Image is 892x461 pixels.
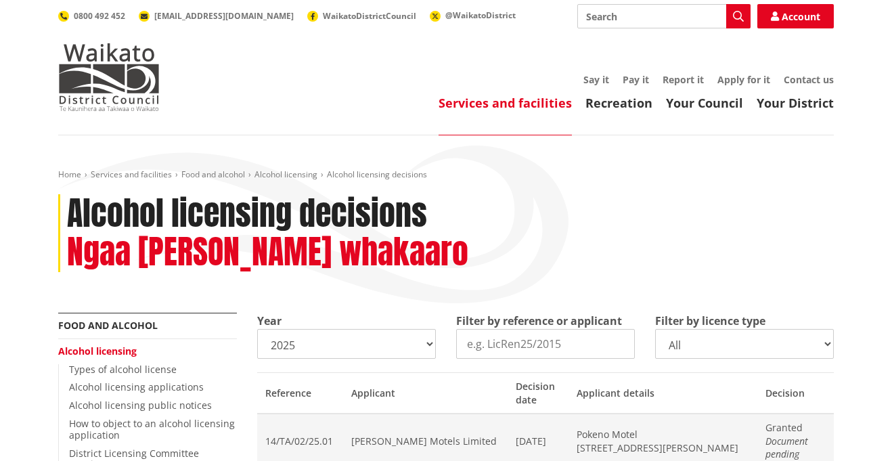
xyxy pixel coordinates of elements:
a: Your Council [666,95,743,111]
em: Document pending [765,435,808,461]
a: Alcohol licensing applications [69,380,204,393]
th: Reference [257,372,343,414]
a: Food and alcohol [58,319,158,332]
span: [STREET_ADDRESS][PERSON_NAME] [577,441,749,455]
th: Applicant [343,372,508,414]
a: WaikatoDistrictCouncil [307,10,416,22]
a: Home [58,169,81,180]
a: Recreation [585,95,652,111]
a: Apply for it [717,73,770,86]
a: Alcohol licensing [254,169,317,180]
span: Alcohol licensing decisions [327,169,427,180]
a: [EMAIL_ADDRESS][DOMAIN_NAME] [139,10,294,22]
a: Services and facilities [91,169,172,180]
a: 0800 492 452 [58,10,125,22]
a: Types of alcohol license [69,363,177,376]
a: Contact us [784,73,834,86]
a: @WaikatoDistrict [430,9,516,21]
a: Report it [663,73,704,86]
label: Year [257,313,282,329]
a: Say it [583,73,609,86]
a: Food and alcohol [181,169,245,180]
img: Waikato District Council - Te Kaunihera aa Takiwaa o Waikato [58,43,160,111]
h1: Alcohol licensing decisions [67,194,427,234]
input: e.g. LicRen25/2015 [456,329,635,359]
a: Your District [757,95,834,111]
span: [EMAIL_ADDRESS][DOMAIN_NAME] [154,10,294,22]
span: 0800 492 452 [74,10,125,22]
a: Account [757,4,834,28]
nav: breadcrumb [58,169,834,181]
span: WaikatoDistrictCouncil [323,10,416,22]
th: Decision date [508,372,568,414]
a: How to object to an alcohol licensing application [69,417,235,441]
input: Search input [577,4,751,28]
th: Decision [757,372,834,414]
a: Alcohol licensing public notices [69,399,212,412]
span: @WaikatoDistrict [445,9,516,21]
a: Pay it [623,73,649,86]
a: Services and facilities [439,95,572,111]
th: Applicant details [568,372,757,414]
a: Alcohol licensing [58,345,137,357]
span: Granted [765,421,826,435]
label: Filter by licence type [655,313,765,329]
h2: Ngaa [PERSON_NAME] whakaaro [67,233,468,272]
label: Filter by reference or applicant [456,313,622,329]
span: Pokeno Motel [577,428,749,441]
